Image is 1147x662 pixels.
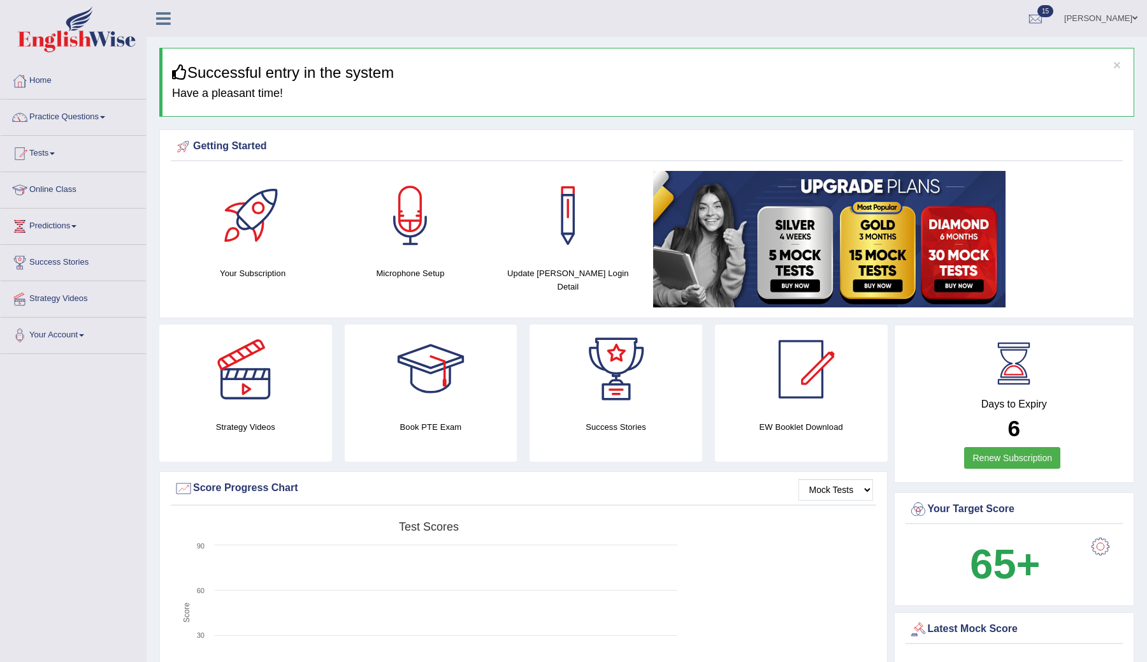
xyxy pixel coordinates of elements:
[1037,5,1053,17] span: 15
[197,542,205,550] text: 90
[653,171,1006,307] img: small5.jpg
[1,136,146,168] a: Tests
[338,267,482,280] h4: Microphone Setup
[172,64,1124,81] h3: Successful entry in the system
[197,587,205,594] text: 60
[1,99,146,131] a: Practice Questions
[909,620,1120,639] div: Latest Mock Score
[964,447,1060,469] a: Renew Subscription
[180,267,325,280] h4: Your Subscription
[174,479,873,498] div: Score Progress Chart
[345,420,517,434] h4: Book PTE Exam
[172,87,1124,100] h4: Have a pleasant time!
[1,281,146,313] a: Strategy Videos
[399,520,459,533] tspan: Test scores
[1008,416,1020,441] b: 6
[530,420,702,434] h4: Success Stories
[174,137,1120,156] div: Getting Started
[909,500,1120,519] div: Your Target Score
[1,245,146,277] a: Success Stories
[182,603,191,623] tspan: Score
[1113,58,1121,71] button: ×
[1,209,146,240] a: Predictions
[1,172,146,204] a: Online Class
[197,631,205,639] text: 30
[1,318,146,349] a: Your Account
[909,399,1120,410] h4: Days to Expiry
[159,420,332,434] h4: Strategy Videos
[970,541,1040,587] b: 65+
[1,63,146,95] a: Home
[715,420,888,434] h4: EW Booklet Download
[496,267,640,293] h4: Update [PERSON_NAME] Login Detail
